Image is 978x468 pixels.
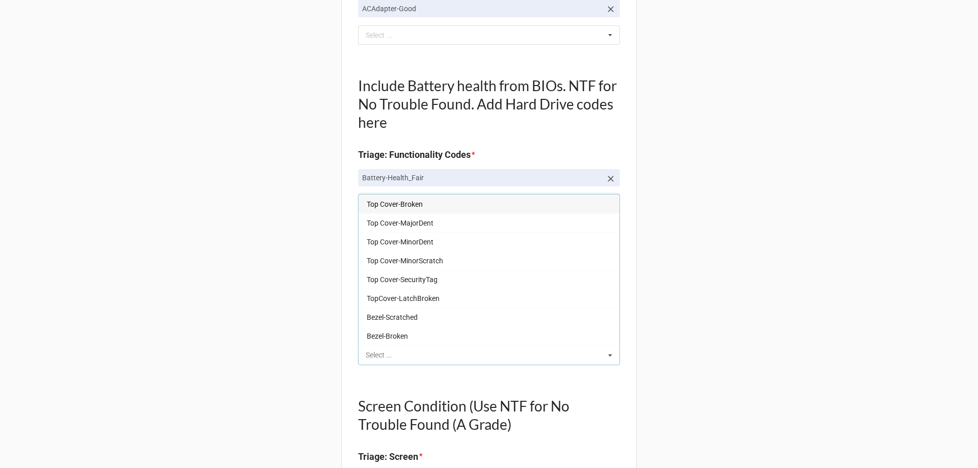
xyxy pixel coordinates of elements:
span: Top Cover-MajorDent [367,219,433,227]
span: Bezel-Scratched [367,313,418,321]
p: Battery-Health_Fair [362,173,602,183]
span: Top Cover-Broken [367,200,423,208]
label: Triage: Screen [358,450,418,464]
span: Top Cover-MinorScratch [367,257,443,265]
h1: Include Battery health from BIOs. NTF for No Trouble Found. Add Hard Drive codes here [358,76,620,131]
h1: Screen Condition (Use NTF for No Trouble Found (A Grade) [358,397,620,433]
span: Bezel-Broken [367,332,408,340]
span: Top Cover-MinorDent [367,238,433,246]
span: Top Cover-SecurityTag [367,276,438,284]
span: TopCover-LatchBroken [367,294,440,302]
label: Triage: Functionality Codes [358,148,471,162]
p: ACAdapter-Good [362,4,602,14]
div: Select ... [363,29,407,41]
